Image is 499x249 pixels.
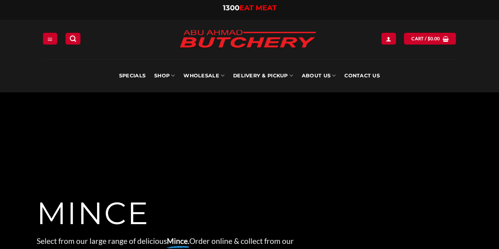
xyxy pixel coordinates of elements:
[223,4,277,12] a: 1300EAT MEAT
[119,59,146,92] a: Specials
[154,59,175,92] a: SHOP
[167,236,189,245] strong: Mince.
[428,35,430,42] span: $
[183,59,224,92] a: Wholesale
[233,59,293,92] a: Delivery & Pickup
[223,4,239,12] span: 1300
[404,33,456,44] a: Cart / $0.00
[43,33,57,44] a: Menu
[239,4,277,12] span: EAT MEAT
[411,35,440,42] span: Cart /
[381,33,396,44] a: Login
[173,24,323,54] img: Abu Ahmad Butchery
[37,195,149,232] span: MINCE
[344,59,380,92] a: Contact Us
[428,36,440,41] bdi: 0.00
[302,59,336,92] a: About Us
[65,33,80,44] a: Search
